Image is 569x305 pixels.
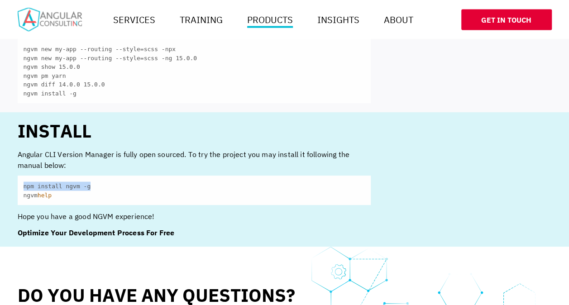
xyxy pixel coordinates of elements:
[18,148,371,170] p: Angular CLI Version Manager is fully open sourced. To try the project you may install it followin...
[314,10,363,29] a: Insights
[176,10,226,29] a: Training
[18,7,82,31] img: Home
[18,176,371,205] code: npm install ngvm -g ngvm
[110,10,159,29] a: Services
[461,9,552,30] a: Get In Touch
[244,10,296,29] a: Products
[18,228,175,237] strong: Optimize Your Development Process For Free
[380,10,417,29] a: About
[18,121,371,139] h2: Install
[18,38,371,103] code: ngvm new my-app --routing --style=scss -npx ngvm new my-app --routing --style=scss -ng 15.0.0 ngv...
[38,191,52,198] span: help
[18,210,371,221] p: Hope you have a good NGVM experience!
